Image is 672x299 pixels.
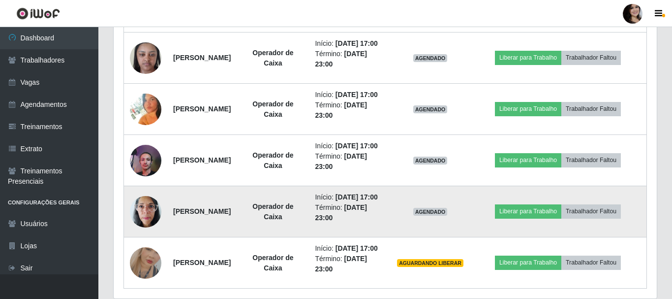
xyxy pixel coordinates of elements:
time: [DATE] 17:00 [336,91,378,99]
li: Término: [315,202,385,223]
li: Término: [315,49,385,69]
li: Término: [315,151,385,172]
time: [DATE] 17:00 [336,193,378,201]
strong: [PERSON_NAME] [173,105,231,113]
button: Liberar para Trabalho [495,102,561,116]
strong: Operador de Caixa [252,49,293,67]
li: Início: [315,192,385,202]
img: 1735485578312.jpeg [130,94,161,125]
strong: Operador de Caixa [252,100,293,118]
button: Liberar para Trabalho [495,256,561,269]
img: 1740495747223.jpeg [130,191,161,233]
img: 1756495513119.jpeg [130,235,161,291]
li: Início: [315,141,385,151]
button: Trabalhador Faltou [561,51,621,65]
span: AGENDADO [413,105,448,113]
button: Trabalhador Faltou [561,102,621,116]
strong: [PERSON_NAME] [173,54,231,62]
span: AGENDADO [413,157,448,165]
li: Início: [315,90,385,100]
li: Início: [315,243,385,254]
strong: Operador de Caixa [252,202,293,221]
img: CoreUI Logo [16,7,60,20]
strong: Operador de Caixa [252,254,293,272]
button: Trabalhador Faltou [561,204,621,218]
button: Liberar para Trabalho [495,153,561,167]
button: Trabalhador Faltou [561,256,621,269]
strong: [PERSON_NAME] [173,259,231,266]
strong: [PERSON_NAME] [173,156,231,164]
li: Início: [315,38,385,49]
button: Trabalhador Faltou [561,153,621,167]
li: Término: [315,254,385,274]
time: [DATE] 17:00 [336,39,378,47]
strong: [PERSON_NAME] [173,207,231,215]
img: 1734430327738.jpeg [130,37,161,79]
span: AGENDADO [413,208,448,216]
time: [DATE] 17:00 [336,142,378,150]
li: Término: [315,100,385,121]
strong: Operador de Caixa [252,151,293,169]
span: AGUARDANDO LIBERAR [397,259,463,267]
button: Liberar para Trabalho [495,51,561,65]
button: Liberar para Trabalho [495,204,561,218]
img: 1737159671369.jpeg [130,139,161,182]
span: AGENDADO [413,54,448,62]
time: [DATE] 17:00 [336,244,378,252]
